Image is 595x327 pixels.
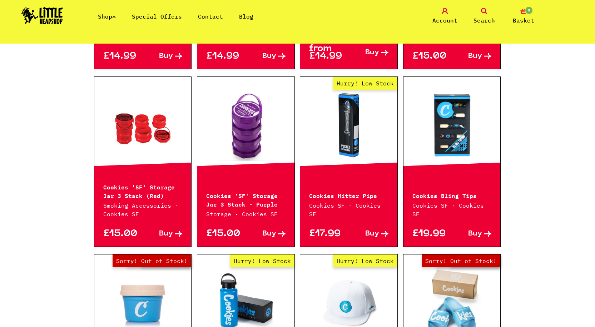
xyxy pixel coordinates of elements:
p: Smoking Accessories · Cookies SF [103,201,183,218]
span: 0 [525,6,533,15]
span: Buy [365,49,379,56]
a: Buy [349,45,388,60]
a: Buy [349,230,388,238]
span: Buy [159,53,173,60]
span: Buy [159,230,173,238]
span: Hurry! Low Stock [333,254,397,267]
a: Buy [143,53,182,60]
p: £15.00 [103,230,143,238]
a: Contact [198,13,223,20]
p: Cookies Hitter Pipe [309,191,388,199]
span: Basket [513,16,534,25]
a: Blog [239,13,253,20]
span: Buy [468,230,482,238]
p: Storage · Cookies SF [206,210,286,218]
span: Buy [262,53,276,60]
span: Buy [365,230,379,238]
span: Buy [262,230,276,238]
a: Hurry! Low Stock [300,89,397,161]
p: Cookies SF · Cookies SF [309,201,388,218]
a: 0 Basket [506,8,541,25]
p: Cookies 'SF' Storage Jar 3 Stack - Purple [206,191,286,208]
a: Search [466,8,502,25]
p: Cookies SF · Cookies SF [412,201,492,218]
span: Buy [468,53,482,60]
p: Cookies 'SF' Storage Jar 3 Stack (Red) [103,182,183,199]
p: Cookies Bling Tips [412,191,492,199]
span: Account [432,16,457,25]
a: Buy [452,230,492,238]
p: £14.99 [103,53,143,60]
a: Buy [246,230,286,238]
p: £19.99 [412,230,452,238]
a: Shop [98,13,116,20]
a: Buy [452,53,492,60]
span: Search [473,16,495,25]
span: Hurry! Low Stock [333,77,397,90]
a: Special Offers [132,13,182,20]
p: £15.00 [206,230,246,238]
p: £14.99 [206,53,246,60]
img: Little Head Shop Logo [21,7,63,24]
span: Sorry! Out of Stock! [422,254,500,267]
p: from £14.99 [309,45,349,60]
a: Buy [143,230,182,238]
p: £17.99 [309,230,349,238]
a: Buy [246,53,286,60]
span: Sorry! Out of Stock! [113,254,191,267]
span: Hurry! Low Stock [230,254,294,267]
p: £15.00 [412,53,452,60]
